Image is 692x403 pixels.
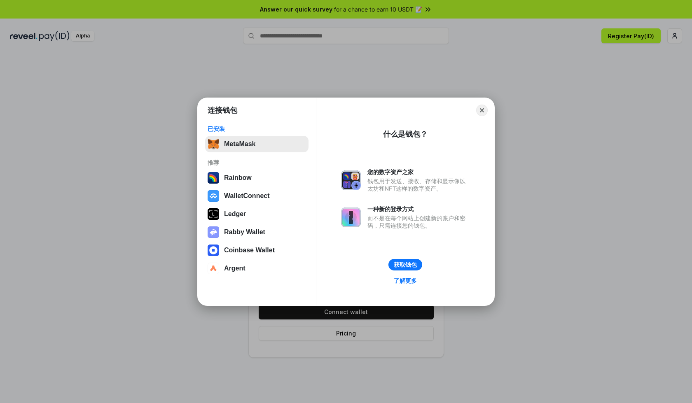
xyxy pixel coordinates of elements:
[367,168,470,176] div: 您的数字资产之家
[367,214,470,229] div: 而不是在每个网站上创建新的账户和密码，只需连接您的钱包。
[224,247,275,254] div: Coinbase Wallet
[224,228,265,236] div: Rabby Wallet
[205,136,309,152] button: MetaMask
[476,105,488,116] button: Close
[341,207,361,227] img: svg+xml,%3Csvg%20xmlns%3D%22http%3A%2F%2Fwww.w3.org%2F2000%2Fsvg%22%20fill%3D%22none%22%20viewBox...
[394,261,417,268] div: 获取钱包
[394,277,417,284] div: 了解更多
[224,140,255,148] div: MetaMask
[208,190,219,202] img: svg+xml,%3Csvg%20width%3D%2228%22%20height%3D%2228%22%20viewBox%3D%220%200%2028%2028%22%20fill%3D...
[224,174,252,182] div: Rainbow
[205,206,309,222] button: Ledger
[388,259,422,270] button: 获取钱包
[341,170,361,190] img: svg+xml,%3Csvg%20xmlns%3D%22http%3A%2F%2Fwww.w3.org%2F2000%2Fsvg%22%20fill%3D%22none%22%20viewBox...
[208,263,219,274] img: svg+xml,%3Csvg%20width%3D%2228%22%20height%3D%2228%22%20viewBox%3D%220%200%2028%2028%22%20fill%3D...
[224,210,246,218] div: Ledger
[205,170,309,186] button: Rainbow
[383,129,428,139] div: 什么是钱包？
[208,208,219,220] img: svg+xml,%3Csvg%20xmlns%3D%22http%3A%2F%2Fwww.w3.org%2F2000%2Fsvg%22%20width%3D%2228%22%20height%3...
[389,275,422,286] a: 了解更多
[367,205,470,213] div: 一种新的登录方式
[205,188,309,204] button: WalletConnect
[205,242,309,259] button: Coinbase Wallet
[224,192,270,200] div: WalletConnect
[224,265,245,272] div: Argent
[208,125,306,133] div: 已安装
[205,260,309,277] button: Argent
[208,226,219,238] img: svg+xml,%3Csvg%20xmlns%3D%22http%3A%2F%2Fwww.w3.org%2F2000%2Fsvg%22%20fill%3D%22none%22%20viewBox...
[208,172,219,184] img: svg+xml,%3Csvg%20width%3D%22120%22%20height%3D%22120%22%20viewBox%3D%220%200%20120%20120%22%20fil...
[208,159,306,166] div: 推荐
[208,138,219,150] img: svg+xml,%3Csvg%20fill%3D%22none%22%20height%3D%2233%22%20viewBox%3D%220%200%2035%2033%22%20width%...
[205,224,309,240] button: Rabby Wallet
[367,177,470,192] div: 钱包用于发送、接收、存储和显示像以太坊和NFT这样的数字资产。
[208,105,237,115] h1: 连接钱包
[208,245,219,256] img: svg+xml,%3Csvg%20width%3D%2228%22%20height%3D%2228%22%20viewBox%3D%220%200%2028%2028%22%20fill%3D...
